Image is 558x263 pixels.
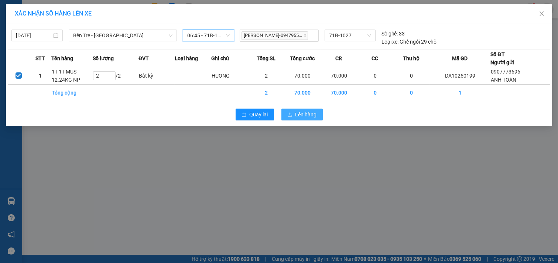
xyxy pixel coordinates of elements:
td: 0 [393,85,429,101]
span: close [539,11,545,17]
td: 0 [357,85,393,101]
span: close [303,34,307,37]
div: Số ĐT Người gửi [491,50,514,66]
button: Close [531,4,552,24]
span: CC [372,54,378,62]
div: 33 [381,30,405,38]
span: Thu hộ [403,54,420,62]
span: [PERSON_NAME]-0947955... [242,31,308,40]
td: 2 [248,67,284,85]
span: ANH TOÀN [491,77,517,83]
div: Trạm Đông Á [6,6,57,24]
span: Mã GD [452,54,468,62]
div: 70.000 [6,48,58,72]
td: DA10250199 [429,67,490,85]
span: Gửi: [6,7,18,15]
span: upload [287,112,292,118]
span: ĐVT [138,54,149,62]
span: down [168,33,173,38]
span: STT [35,54,45,62]
td: / 2 [93,67,138,85]
span: 71B-1027 [329,30,371,41]
span: Loại xe: [381,38,399,46]
div: TƯỜNG [62,23,121,32]
div: Ghế ngồi 29 chỗ [381,38,437,46]
td: 0 [357,67,393,85]
button: uploadLên hàng [281,109,323,120]
span: Quay lại [250,110,268,119]
td: 70.000 [321,85,357,101]
td: --- [175,67,211,85]
span: Loại hàng [175,54,198,62]
td: Bất kỳ [138,67,175,85]
span: Nhận: [62,6,79,14]
span: 0907773696 [491,69,521,75]
span: rollback [242,112,247,118]
td: 1 [30,67,51,85]
td: 70.000 [284,67,321,85]
td: 70.000 [321,67,357,85]
span: Bến Tre - Sài Gòn [73,30,172,41]
input: 12/10/2025 [16,31,52,40]
span: Đã [PERSON_NAME] : [6,48,58,64]
button: rollbackQuay lại [236,109,274,120]
span: XÁC NHẬN SỐ HÀNG LÊN XE [15,10,92,17]
td: 70.000 [284,85,321,101]
td: HUONG [211,67,248,85]
span: Lên hàng [295,110,317,119]
span: Tên hàng [51,54,73,62]
td: 1 [429,85,490,101]
div: ANH TOÀN [6,24,57,33]
span: Tổng SL [257,54,275,62]
span: Số ghế: [381,30,398,38]
span: Tổng cước [290,54,315,62]
td: 0 [393,67,429,85]
td: 2 [248,85,284,101]
span: 06:45 - 71B-1027 [187,30,230,41]
span: Ghi chú [211,54,229,62]
td: Tổng cộng [51,85,93,101]
span: CR [335,54,342,62]
span: Số lượng [93,54,114,62]
div: [PERSON_NAME] [62,6,121,23]
td: 1T 1T MUS 12.24KG NP [51,67,93,85]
